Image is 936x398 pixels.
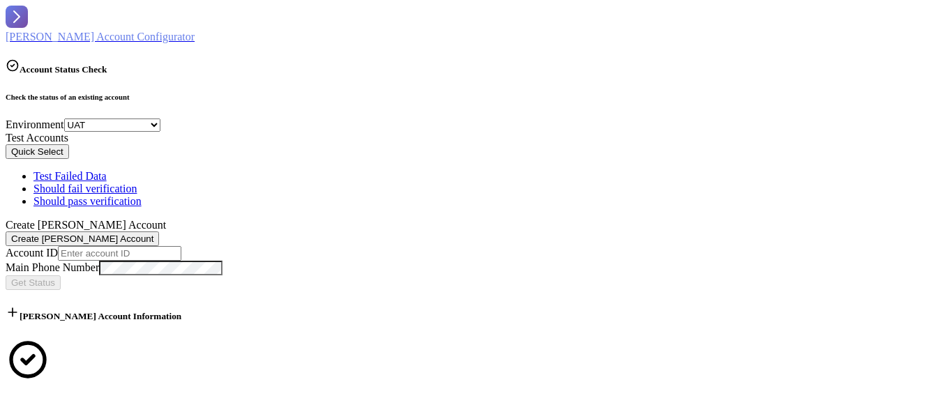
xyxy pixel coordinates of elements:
[6,132,68,144] label: Test Accounts
[6,144,69,159] button: Quick Select
[11,277,55,288] span: Get Status
[33,195,930,208] a: Should pass verification
[6,275,61,290] button: Get Status
[58,246,181,261] input: Enter account ID
[6,305,930,322] h5: [PERSON_NAME] Account Information
[33,170,930,183] a: Test Failed Data
[6,59,930,75] h5: Account Status Check
[6,118,64,130] label: Environment
[6,219,166,231] label: Create [PERSON_NAME] Account
[6,261,99,273] label: Main Phone Number
[33,183,930,195] a: Should fail verification
[6,6,930,43] a: [PERSON_NAME] Account Configurator
[6,93,930,101] h6: Check the status of an existing account
[6,31,195,43] span: [PERSON_NAME] Account Configurator
[6,247,58,259] label: Account ID
[6,231,159,246] button: Create [PERSON_NAME] Account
